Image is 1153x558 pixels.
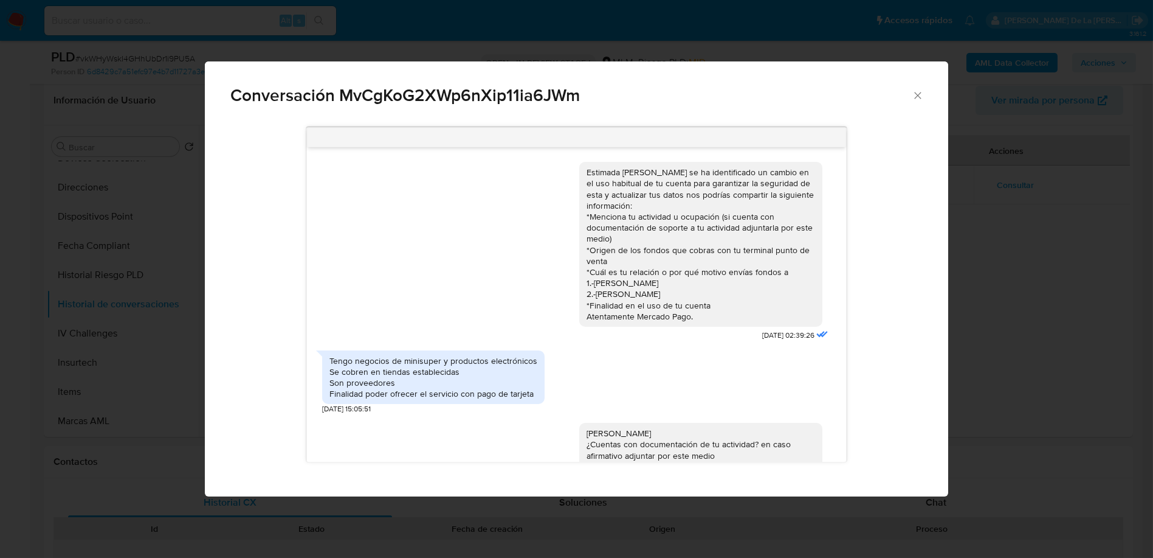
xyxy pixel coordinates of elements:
span: Conversación MvCgKoG2XWp6nXip11ia6JWm [230,87,912,104]
button: Cerrar [912,89,923,100]
span: [DATE] 15:05:51 [322,404,371,414]
div: [PERSON_NAME] ¿Cuentas con documentación de tu actividad? en caso afirmativo adjuntar por este me... [587,428,815,472]
span: [DATE] 02:39:26 [762,330,814,341]
div: Tengo negocios de minisuper y productos electrónicos Se cobren en tiendas establecidas Son provee... [329,355,537,400]
div: Comunicación [205,61,948,497]
div: Estimada [PERSON_NAME] se ha identificado un cambio en el uso habitual de tu cuenta para garantiz... [587,167,815,322]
